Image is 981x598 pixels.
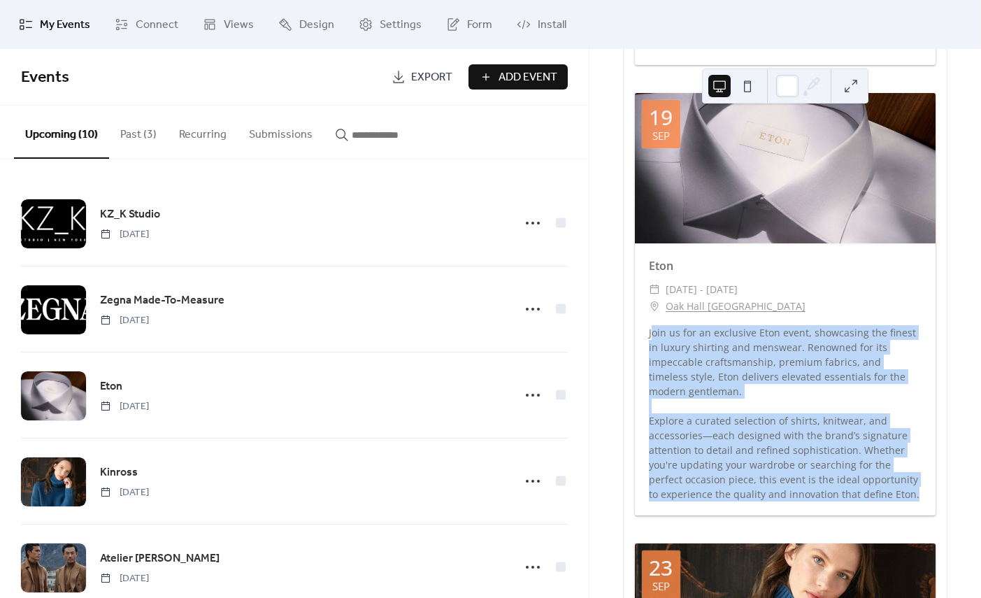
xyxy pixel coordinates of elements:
[100,378,122,396] a: Eton
[100,399,149,414] span: [DATE]
[499,69,557,86] span: Add Event
[649,557,673,578] div: 23
[635,325,936,501] div: Join us for an exclusive Eton event, showcasing the finest in luxury shirting and menswear. Renow...
[100,313,149,328] span: [DATE]
[635,257,936,274] div: Eton
[506,6,577,43] a: Install
[136,17,178,34] span: Connect
[649,107,673,128] div: 19
[100,206,160,223] span: KZ_K Studio
[109,106,168,157] button: Past (3)
[666,281,738,298] span: [DATE] - [DATE]
[238,106,324,157] button: Submissions
[652,131,670,141] div: Sep
[100,464,138,482] a: Kinross
[168,106,238,157] button: Recurring
[380,17,422,34] span: Settings
[538,17,566,34] span: Install
[100,571,149,586] span: [DATE]
[40,17,90,34] span: My Events
[468,64,568,90] button: Add Event
[100,550,220,568] a: Atelier [PERSON_NAME]
[381,64,463,90] a: Export
[436,6,503,43] a: Form
[100,292,224,309] span: Zegna Made-To-Measure
[299,17,334,34] span: Design
[8,6,101,43] a: My Events
[104,6,189,43] a: Connect
[192,6,264,43] a: Views
[411,69,452,86] span: Export
[666,298,805,315] a: Oak Hall [GEOGRAPHIC_DATA]
[100,485,149,500] span: [DATE]
[348,6,432,43] a: Settings
[100,464,138,481] span: Kinross
[100,206,160,224] a: KZ_K Studio
[21,62,69,93] span: Events
[652,581,670,592] div: Sep
[224,17,254,34] span: Views
[467,17,492,34] span: Form
[649,298,660,315] div: ​
[100,292,224,310] a: Zegna Made-To-Measure
[14,106,109,159] button: Upcoming (10)
[268,6,345,43] a: Design
[100,227,149,242] span: [DATE]
[649,281,660,298] div: ​
[100,550,220,567] span: Atelier [PERSON_NAME]
[100,378,122,395] span: Eton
